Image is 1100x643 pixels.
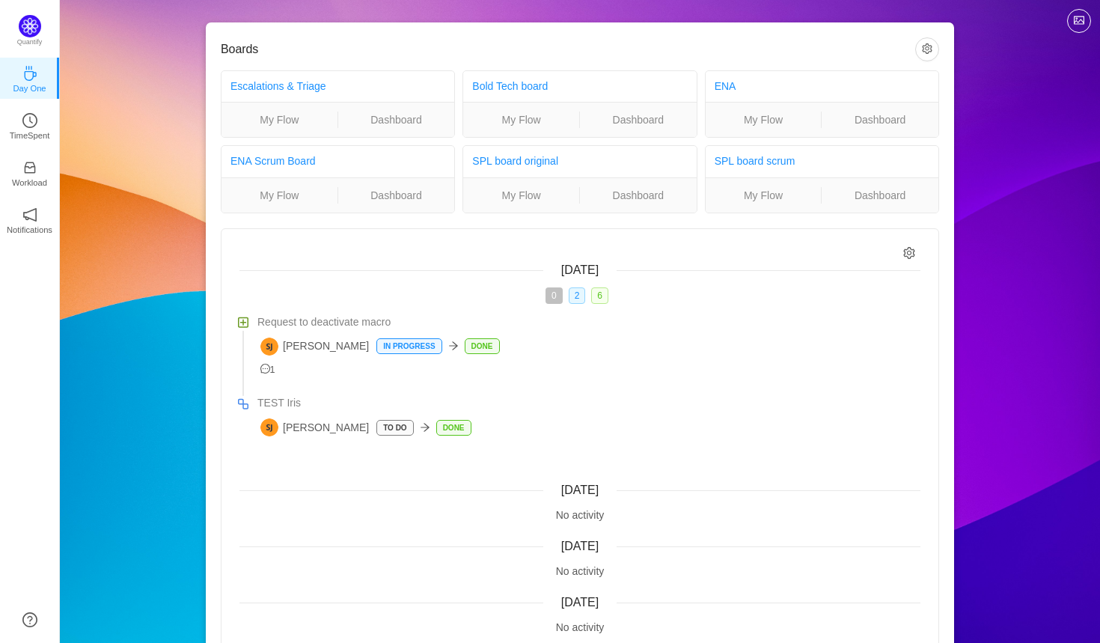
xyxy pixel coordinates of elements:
[260,338,369,356] span: [PERSON_NAME]
[257,314,920,330] a: Request to deactivate macro
[706,112,822,128] a: My Flow
[22,207,37,222] i: icon: notification
[22,165,37,180] a: icon: inboxWorkload
[463,112,579,128] a: My Flow
[706,187,822,204] a: My Flow
[338,112,455,128] a: Dashboard
[561,484,599,496] span: [DATE]
[260,365,275,375] span: 1
[448,341,459,351] i: icon: arrow-right
[561,263,599,276] span: [DATE]
[822,112,938,128] a: Dashboard
[22,70,37,85] a: icon: coffeeDay One
[221,112,337,128] a: My Flow
[715,155,795,167] a: SPL board scrum
[22,612,37,627] a: icon: question-circle
[472,80,548,92] a: Bold Tech board
[580,187,697,204] a: Dashboard
[463,187,579,204] a: My Flow
[903,247,916,260] i: icon: setting
[580,112,697,128] a: Dashboard
[822,187,938,204] a: Dashboard
[715,80,736,92] a: ENA
[561,540,599,552] span: [DATE]
[591,287,608,304] span: 6
[239,564,920,579] div: No activity
[1067,9,1091,33] button: icon: picture
[22,66,37,81] i: icon: coffee
[221,42,915,57] h3: Boards
[472,155,558,167] a: SPL board original
[10,129,50,142] p: TimeSpent
[338,187,455,204] a: Dashboard
[257,395,920,411] a: TEST Iris
[377,421,412,435] p: TO DO
[221,187,337,204] a: My Flow
[22,212,37,227] a: icon: notificationNotifications
[239,620,920,636] div: No activity
[420,422,430,433] i: icon: arrow-right
[260,418,369,436] span: [PERSON_NAME]
[7,223,52,237] p: Notifications
[465,339,499,353] p: Done
[13,82,46,95] p: Day One
[239,508,920,523] div: No activity
[22,118,37,132] a: icon: clock-circleTimeSpent
[22,160,37,175] i: icon: inbox
[569,287,586,304] span: 2
[437,421,471,435] p: Done
[230,155,316,167] a: ENA Scrum Board
[546,287,563,304] span: 0
[257,314,391,330] span: Request to deactivate macro
[22,113,37,128] i: icon: clock-circle
[17,37,43,48] p: Quantify
[561,596,599,609] span: [DATE]
[230,80,326,92] a: Escalations & Triage
[260,418,278,436] img: SJ
[377,339,441,353] p: In Progress
[19,15,41,37] img: Quantify
[915,37,939,61] button: icon: setting
[260,364,270,374] i: icon: message
[12,176,47,189] p: Workload
[260,338,278,356] img: SJ
[257,395,301,411] span: TEST Iris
